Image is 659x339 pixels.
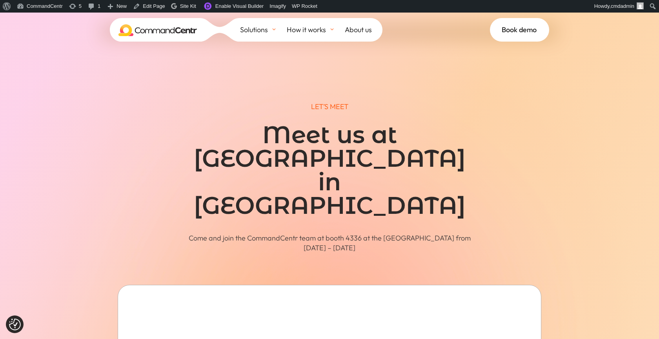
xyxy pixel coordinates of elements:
[490,18,549,42] a: Book demo
[180,3,196,9] span: Site Kit
[180,233,479,253] p: Come and join the CommandCentr team at booth 4336 at the [GEOGRAPHIC_DATA] from [DATE] – [DATE]
[180,123,479,221] h1: Meet us at [GEOGRAPHIC_DATA] in [GEOGRAPHIC_DATA]
[287,18,345,42] a: How it works
[611,3,634,9] span: cmdadmin
[9,319,21,330] button: Consent Preferences
[240,24,268,36] span: Solutions
[345,18,382,42] a: About us
[240,18,287,42] a: Solutions
[118,102,541,111] p: LET’S MEET
[287,24,326,36] span: How it works
[345,24,372,36] span: About us
[502,24,537,36] span: Book demo
[9,319,21,330] img: Revisit consent button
